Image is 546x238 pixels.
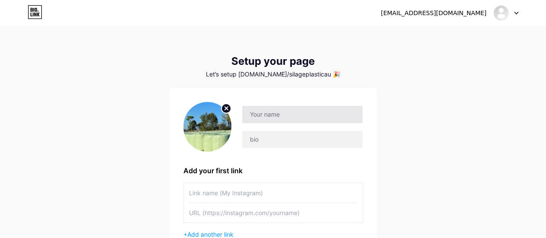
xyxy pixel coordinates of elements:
input: Link name (My Instagram) [189,183,357,203]
div: Add your first link [183,165,363,176]
span: Add another link [187,231,234,238]
div: Let’s setup [DOMAIN_NAME]/silageplasticau 🎉 [170,71,377,78]
div: [EMAIL_ADDRESS][DOMAIN_NAME] [381,9,486,18]
input: bio [242,131,362,148]
input: URL (https://instagram.com/yourname) [189,203,357,222]
img: profile pic [183,102,232,152]
input: Your name [242,106,362,123]
img: silageplasticau [493,5,509,21]
div: Setup your page [170,55,377,67]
